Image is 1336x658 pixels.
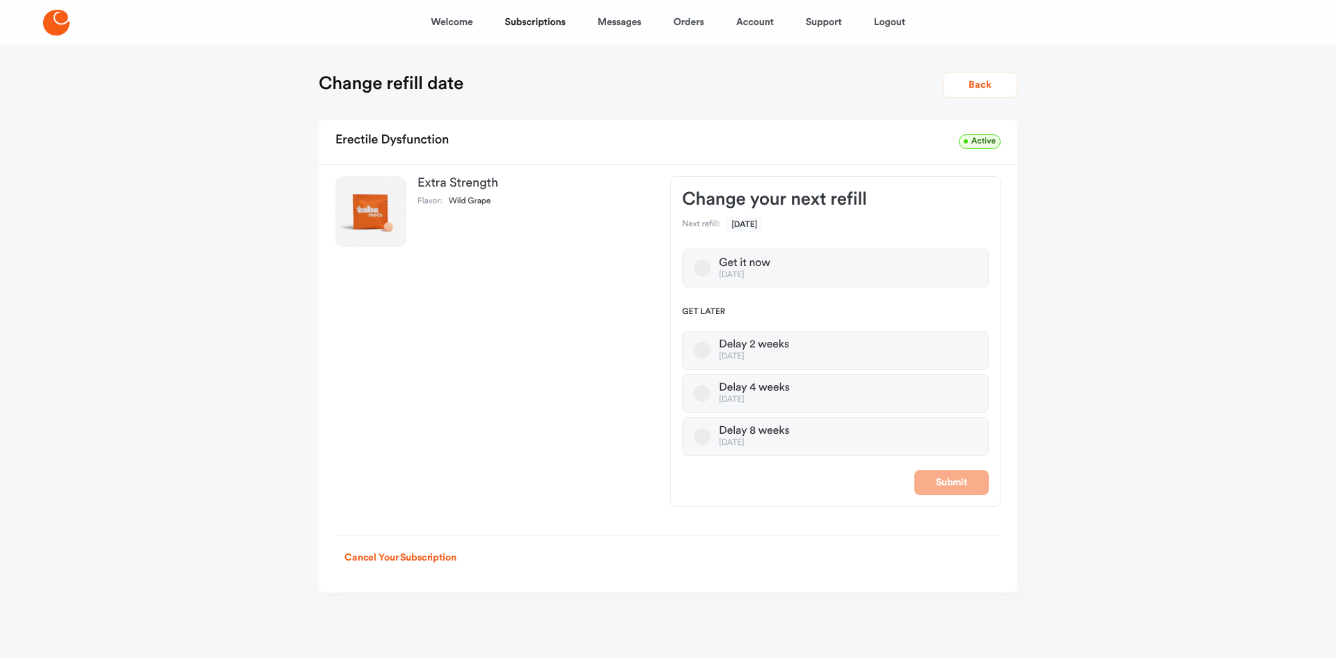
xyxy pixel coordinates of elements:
button: Delay 4 weeks[DATE] [694,385,710,402]
a: Logout [874,6,905,39]
span: [DATE] [726,217,762,232]
div: [DATE] [719,352,789,362]
a: Account [736,6,774,39]
div: Delay 4 weeks [719,381,789,395]
dt: Next refill: [682,219,720,230]
span: Active [959,134,1001,149]
button: Get it now[DATE] [694,260,710,276]
a: Support [806,6,842,39]
div: [DATE] [719,395,789,405]
h2: Erectile Dysfunction [335,128,449,153]
dd: Wild Grape [449,196,491,207]
button: Back [943,72,1017,97]
div: [DATE] [719,270,770,281]
div: Delay 8 weeks [719,424,789,438]
h1: Change refill date [319,72,463,95]
span: Get later [682,307,989,318]
a: Welcome [431,6,472,39]
button: Delay 8 weeks[DATE] [694,428,710,445]
img: Extra Strength [335,176,406,247]
h3: Change your next refill [682,188,989,210]
h3: Extra Strength [417,176,648,190]
dt: Flavor: [417,196,443,207]
a: Messages [598,6,642,39]
button: Cancel Your Subscription [335,545,466,570]
div: Get it now [719,256,770,270]
div: Delay 2 weeks [719,338,789,352]
div: [DATE] [719,438,789,448]
button: Delay 2 weeks[DATE] [694,342,710,359]
a: Orders [674,6,704,39]
a: Subscriptions [505,6,566,39]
